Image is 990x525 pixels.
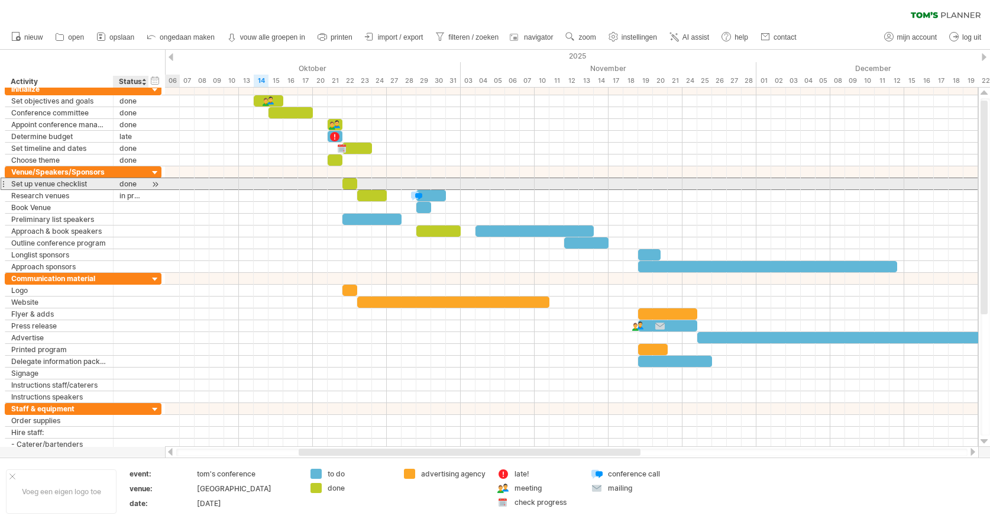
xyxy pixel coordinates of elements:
div: Preliminary list speakers [11,214,107,225]
div: woensdag, 22 Oktober 2025 [342,75,357,87]
div: maandag, 20 Oktober 2025 [313,75,328,87]
div: Approach sponsors [11,261,107,272]
div: vrijdag, 17 Oktober 2025 [298,75,313,87]
div: done [119,107,143,118]
div: November 2025 [461,62,756,75]
div: date: [130,498,195,508]
div: Logo [11,285,107,296]
span: filteren / zoeken [448,33,499,41]
div: maandag, 17 November 2025 [609,75,623,87]
div: check progress [515,497,579,507]
div: maandag, 3 November 2025 [461,75,475,87]
div: Hire staff: [11,427,107,438]
div: done [119,95,143,107]
div: Instructions staff/caterers [11,379,107,391]
div: Set timeline and dates [11,143,107,154]
div: Advertise [11,332,107,343]
span: printen [331,33,352,41]
a: filteren / zoeken [432,30,502,45]
a: mijn account [881,30,940,45]
a: printen [315,30,356,45]
div: Voeg een eigen logo toe [6,469,117,514]
div: maandag, 10 November 2025 [535,75,549,87]
div: maandag, 24 November 2025 [682,75,697,87]
div: Set up venue checklist [11,178,107,189]
div: Staff & equipment [11,403,107,414]
a: instellingen [606,30,661,45]
strong: vouw alle groepen in [240,33,305,41]
div: Book Venue [11,202,107,213]
div: dinsdag, 14 Oktober 2025 [254,75,268,87]
div: to do [328,469,392,479]
div: venue: [130,484,195,494]
span: ongedaan maken [160,33,215,41]
div: [GEOGRAPHIC_DATA] [197,484,296,494]
div: donderdag, 23 Oktober 2025 [357,75,372,87]
div: Appoint conference manager [11,119,107,130]
div: dinsdag, 4 November 2025 [475,75,490,87]
div: vrijdag, 24 Oktober 2025 [372,75,387,87]
div: vrijdag, 19 December 2025 [963,75,978,87]
div: dinsdag, 7 Oktober 2025 [180,75,195,87]
a: contact [758,30,800,45]
div: vrijdag, 7 November 2025 [520,75,535,87]
div: donderdag, 30 Oktober 2025 [431,75,446,87]
div: advertising agency [421,469,486,479]
div: Communication material [11,273,107,284]
div: dinsdag, 25 November 2025 [697,75,712,87]
div: woensdag, 26 November 2025 [712,75,727,87]
div: Signage [11,368,107,379]
span: instellingen [622,33,657,41]
a: log uit [946,30,985,45]
div: meeting [515,483,579,493]
div: woensdag, 12 November 2025 [564,75,579,87]
span: contact [774,33,797,41]
div: woensdag, 3 December 2025 [786,75,801,87]
div: - Caterer/bartenders [11,439,107,450]
div: maandag, 8 December 2025 [830,75,845,87]
div: woensdag, 17 December 2025 [934,75,949,87]
div: donderdag, 20 November 2025 [653,75,668,87]
div: donderdag, 18 December 2025 [949,75,963,87]
a: help [719,30,752,45]
div: donderdag, 13 November 2025 [579,75,594,87]
div: vrijdag, 31 Oktober 2025 [446,75,461,87]
div: donderdag, 27 November 2025 [727,75,742,87]
div: Delegate information package [11,356,107,367]
div: Activity [11,76,106,88]
div: Flyer & adds [11,308,107,320]
span: zoom [578,33,596,41]
div: done [328,483,392,493]
div: Instructions speakers [11,391,107,402]
div: maandag, 6 Oktober 2025 [165,75,180,87]
div: dinsdag, 11 November 2025 [549,75,564,87]
div: donderdag, 4 December 2025 [801,75,816,87]
a: import / export [362,30,427,45]
div: Oktober 2025 [121,62,461,75]
span: mijn account [897,33,937,41]
div: Outline conference program [11,237,107,249]
div: woensdag, 10 December 2025 [860,75,875,87]
span: open [68,33,84,41]
div: maandag, 13 Oktober 2025 [239,75,254,87]
div: Research venues [11,190,107,201]
span: log uit [962,33,981,41]
div: vrijdag, 5 December 2025 [816,75,830,87]
div: donderdag, 16 Oktober 2025 [283,75,298,87]
div: Conference committee [11,107,107,118]
div: Initialize [11,83,107,95]
div: donderdag, 9 Oktober 2025 [209,75,224,87]
a: ongedaan maken [144,30,218,45]
div: Order supplies [11,415,107,426]
div: Approach & book speakers [11,226,107,237]
div: Choose theme [11,154,107,166]
span: opslaan [109,33,134,41]
div: woensdag, 29 Oktober 2025 [416,75,431,87]
div: vrijdag, 12 December 2025 [889,75,904,87]
div: maandag, 27 Oktober 2025 [387,75,402,87]
div: done [119,119,143,130]
div: tom's conference [197,469,296,479]
div: Website [11,297,107,308]
div: woensdag, 5 November 2025 [490,75,505,87]
div: dinsdag, 2 December 2025 [771,75,786,87]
